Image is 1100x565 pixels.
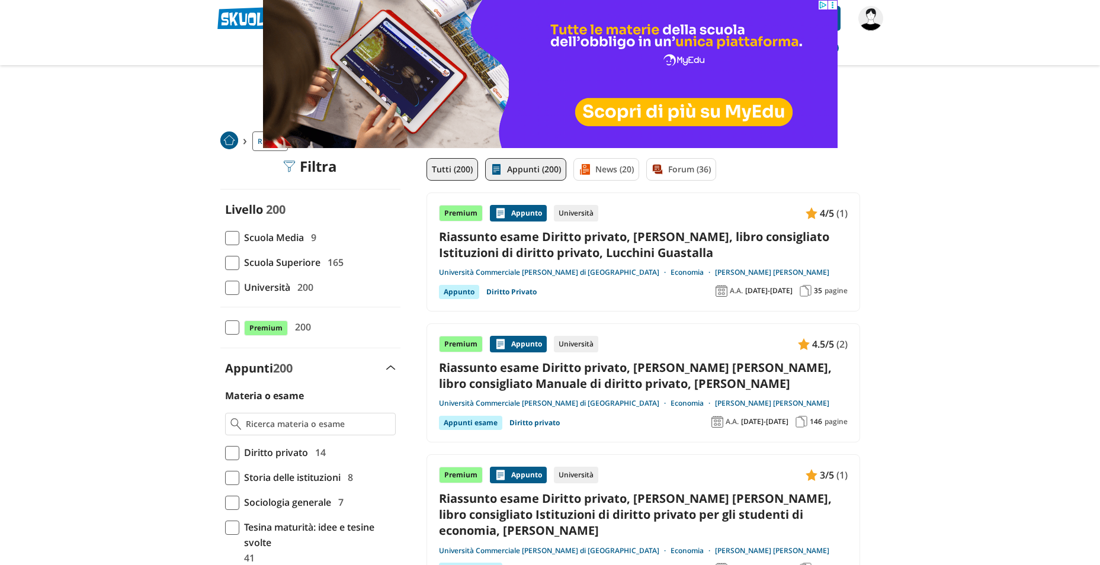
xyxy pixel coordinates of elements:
img: Filtra filtri mobile [283,160,295,172]
span: 9 [306,230,316,245]
span: Storia delle istituzioni [239,470,341,485]
a: News (20) [573,158,639,181]
span: 7 [333,495,344,510]
img: Anno accademico [716,285,727,297]
label: Livello [225,201,263,217]
span: (1) [836,467,848,483]
img: Appunti filtro contenuto attivo [490,163,502,175]
span: [DATE]-[DATE] [741,417,788,426]
span: 3/5 [820,467,834,483]
img: Appunti contenuto [806,469,817,481]
span: pagine [825,417,848,426]
div: Università [554,205,598,221]
span: 200 [293,280,313,295]
a: Economia [671,546,715,556]
a: Diritto Privato [486,285,537,299]
img: Pagine [800,285,812,297]
label: Appunti [225,360,293,376]
a: [PERSON_NAME] [PERSON_NAME] [715,268,829,277]
div: Appunti esame [439,416,502,430]
img: News filtro contenuto [579,163,591,175]
span: 146 [810,417,822,426]
div: Appunto [490,467,547,483]
span: 14 [310,445,326,460]
span: A.A. [730,286,743,296]
a: Economia [671,268,715,277]
span: A.A. [726,417,739,426]
div: Premium [439,467,483,483]
img: Pagine [796,416,807,428]
div: Appunto [439,285,479,299]
a: Diritto privato [509,416,560,430]
a: Università Commerciale [PERSON_NAME] di [GEOGRAPHIC_DATA] [439,399,671,408]
span: Diritto privato [239,445,308,460]
img: Appunti contenuto [798,338,810,350]
span: 4.5/5 [812,336,834,352]
input: Ricerca materia o esame [246,418,390,430]
span: (1) [836,206,848,221]
img: Appunti contenuto [495,207,506,219]
span: Tesina maturità: idee e tesine svolte [239,519,396,550]
img: Appunti contenuto [806,207,817,219]
img: Ben_2 [858,6,883,31]
a: Tutti (200) [426,158,478,181]
span: 200 [290,319,311,335]
img: Home [220,131,238,149]
div: Appunto [490,205,547,221]
a: Riassunto esame Diritto privato, [PERSON_NAME], libro consigliato Istituzioni di diritto privato,... [439,229,848,261]
a: Economia [671,399,715,408]
a: Forum (36) [646,158,716,181]
span: 165 [323,255,344,270]
span: (2) [836,336,848,352]
img: Anno accademico [711,416,723,428]
span: 4/5 [820,206,834,221]
span: Scuola Superiore [239,255,320,270]
a: Riassunto esame Diritto privato, [PERSON_NAME] [PERSON_NAME], libro consigliato Istituzioni di di... [439,490,848,539]
span: pagine [825,286,848,296]
a: [PERSON_NAME] [PERSON_NAME] [715,546,829,556]
span: 200 [266,201,286,217]
a: Home [220,131,238,151]
a: Ricerca [252,131,288,151]
div: Appunto [490,336,547,352]
a: Università Commerciale [PERSON_NAME] di [GEOGRAPHIC_DATA] [439,268,671,277]
a: Appunti (200) [485,158,566,181]
span: Università [239,280,290,295]
a: [PERSON_NAME] [PERSON_NAME] [715,399,829,408]
label: Materia o esame [225,389,304,402]
img: Appunti contenuto [495,338,506,350]
a: Riassunto esame Diritto privato, [PERSON_NAME] [PERSON_NAME], libro consigliato Manuale di diritt... [439,359,848,391]
span: 35 [814,286,822,296]
div: Università [554,336,598,352]
div: Premium [439,336,483,352]
span: Premium [244,320,288,336]
div: Filtra [283,158,337,175]
span: Sociologia generale [239,495,331,510]
a: Università Commerciale [PERSON_NAME] di [GEOGRAPHIC_DATA] [439,546,671,556]
span: 200 [273,360,293,376]
span: 8 [343,470,353,485]
img: Appunti contenuto [495,469,506,481]
img: Ricerca materia o esame [230,418,242,430]
div: Università [554,467,598,483]
div: Premium [439,205,483,221]
img: Apri e chiudi sezione [386,365,396,370]
span: [DATE]-[DATE] [745,286,793,296]
img: Forum filtro contenuto [652,163,663,175]
span: Scuola Media [239,230,304,245]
